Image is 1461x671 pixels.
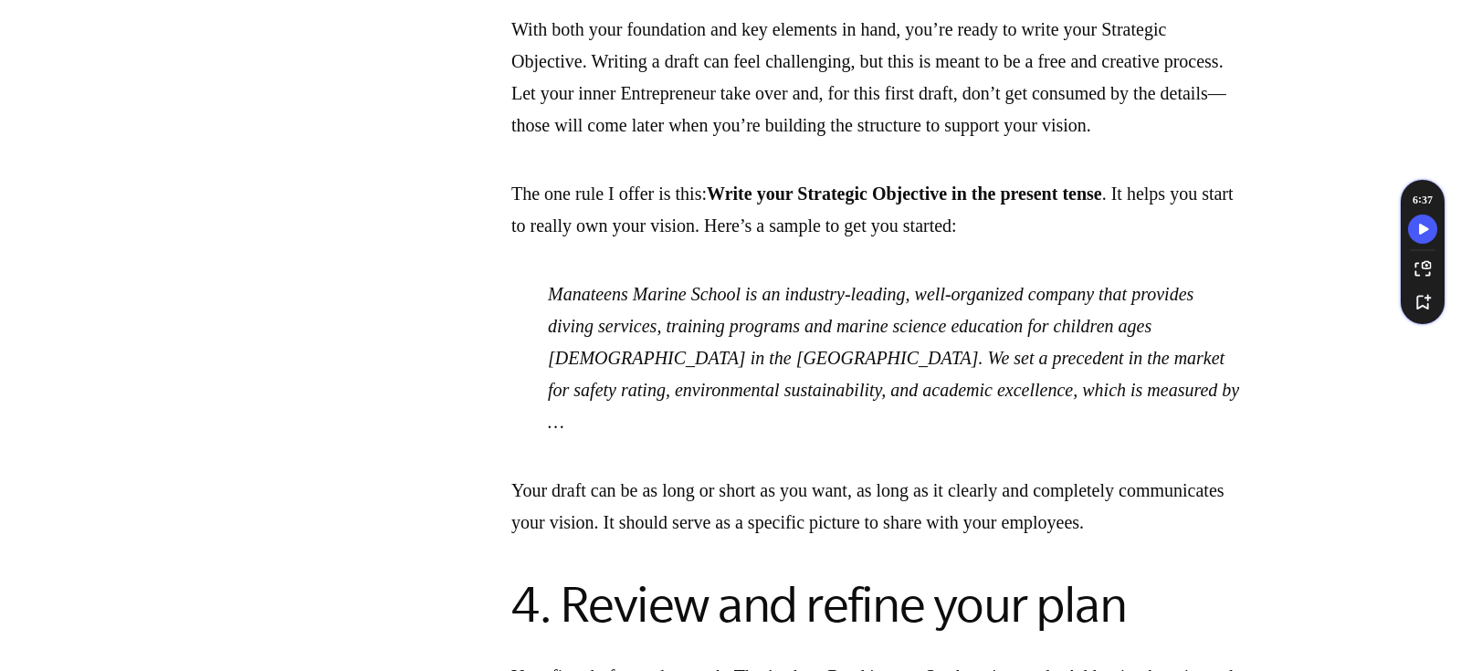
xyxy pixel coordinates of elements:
p: With both your foundation and key elements in hand, you’re ready to write your Strategic Objectiv... [511,14,1242,142]
em: Manateens Marine School is an industry-leading, well-organized company that provides diving servi... [548,284,1239,432]
p: Your draft can be as long or short as you want, as long as it clearly and completely communicates... [511,475,1242,539]
h2: 4. Review and refine your plan [511,575,1242,634]
iframe: Chat Widget [1370,583,1461,671]
strong: Write your Strategic Objective in the present tense [707,183,1102,204]
p: The one rule I offer is this: . It helps you start to really own your vision. Here’s a sample to ... [511,178,1242,242]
